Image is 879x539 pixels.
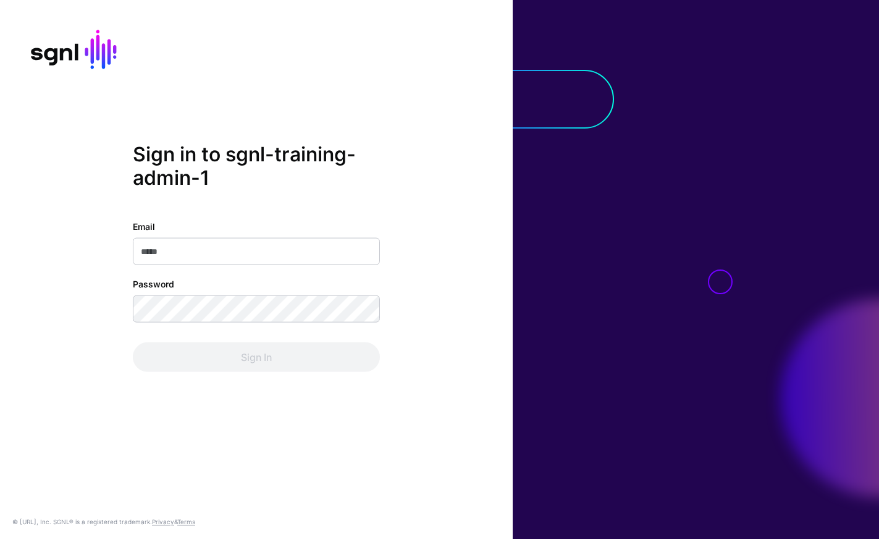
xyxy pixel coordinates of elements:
[133,219,155,232] label: Email
[152,518,174,525] a: Privacy
[133,143,380,190] h2: Sign in to sgnl-training-admin-1
[177,518,195,525] a: Terms
[133,277,174,290] label: Password
[12,517,195,527] div: © [URL], Inc. SGNL® is a registered trademark. &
